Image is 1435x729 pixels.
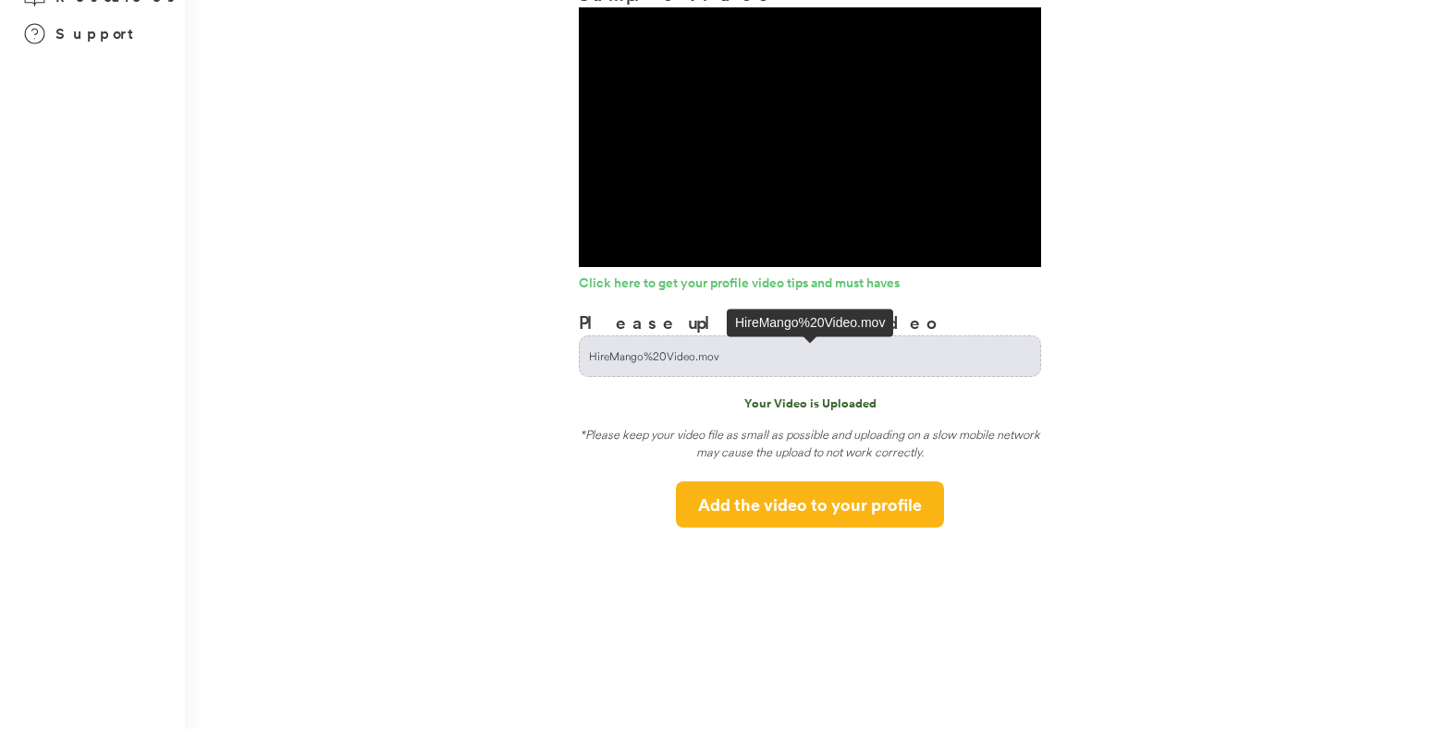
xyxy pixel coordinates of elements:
div: Video Player [579,7,1041,267]
h3: Support [55,22,142,45]
h3: Please upload your video [579,309,944,335]
a: Click here to get your profile video tips and must haves [579,276,1041,295]
button: Add the video to your profile [676,481,944,528]
div: Your Video is Uploaded [579,395,1041,412]
div: *Please keep your video file as small as possible and uploading on a slow mobile network may caus... [579,426,1041,468]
